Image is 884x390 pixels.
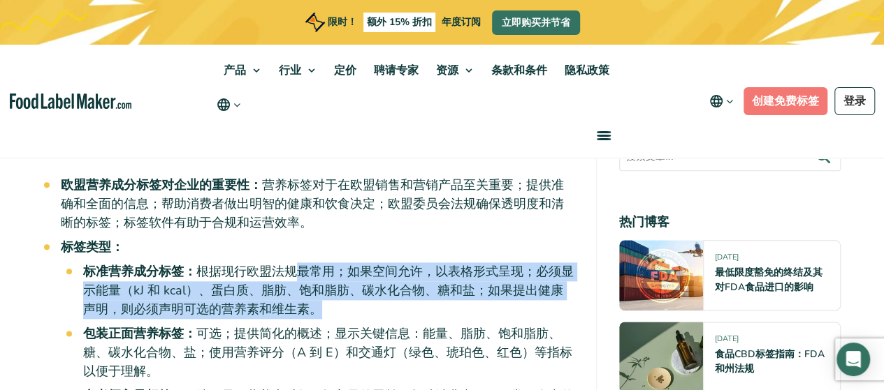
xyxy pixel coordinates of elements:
font: 根据现行欧盟法规最常用；如果空间允许，以表格形式呈现；必须显示能量（kJ 和 kcal）、蛋白质、脂肪、饱和脂肪、碳水化合物、糖和盐；如果提出健康声明，则必须声明可选的营养素和维生素。 [83,263,574,317]
a: 聘请专家 [365,45,424,96]
font: 标准营养成分标签： [83,263,196,280]
a: 最低限度豁免的终结及其对FDA食品进口的影响 [715,266,823,294]
font: [DATE] [715,252,739,262]
font: 额外 15% 折扣 [367,15,432,29]
a: 条款和条件 [483,45,553,96]
font: 欧盟营养成分标签对企业的重要性： [61,177,262,193]
font: 行业 [279,63,301,78]
a: 创建免费标签 [744,87,827,115]
a: 产品 [215,45,267,96]
a: 隐私政策 [556,45,615,96]
font: 标签类型： [61,239,124,255]
font: 热门博客 [619,213,669,230]
a: 食品CBD标签指南：FDA和州法规 [715,347,825,375]
a: 菜单 [580,113,625,158]
font: 立即购买并节省 [502,16,570,29]
a: 登录 [834,87,875,115]
font: 包装正面营养标签： [83,325,196,342]
font: 限时！ [328,15,357,29]
font: 创建免费标签 [752,93,819,109]
font: 隐私政策 [565,63,609,78]
font: 条款和条件 [491,63,547,78]
div: Open Intercom Messenger [836,343,870,376]
a: 立即购买并节省 [492,10,580,35]
font: 资源 [436,63,458,78]
font: 营养标签对于在欧盟销售和营销产品至关重要；提供准确和全面的信息；帮助消费者做出明智的健康和饮食决定；欧盟委员会法规确保透明度和清晰的标签；标签软件有助于合规和运营效率。 [61,177,564,231]
font: 可选；提供简化的概述；显示关键信息：能量、脂肪、饱和脂肪、糖、碳水化合物、盐；使用营养评分（A 到 E）和交通灯（绿色、琥珀色、红色）等指标以便于理解。 [83,325,572,380]
font: 聘请专家 [374,63,419,78]
font: [DATE] [715,333,739,344]
font: 年度订阅 [442,15,481,29]
font: 产品 [224,63,246,78]
a: 定价 [326,45,362,96]
a: 行业 [270,45,322,96]
font: 登录 [843,93,866,109]
font: 定价 [334,63,356,78]
a: 资源 [428,45,479,96]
